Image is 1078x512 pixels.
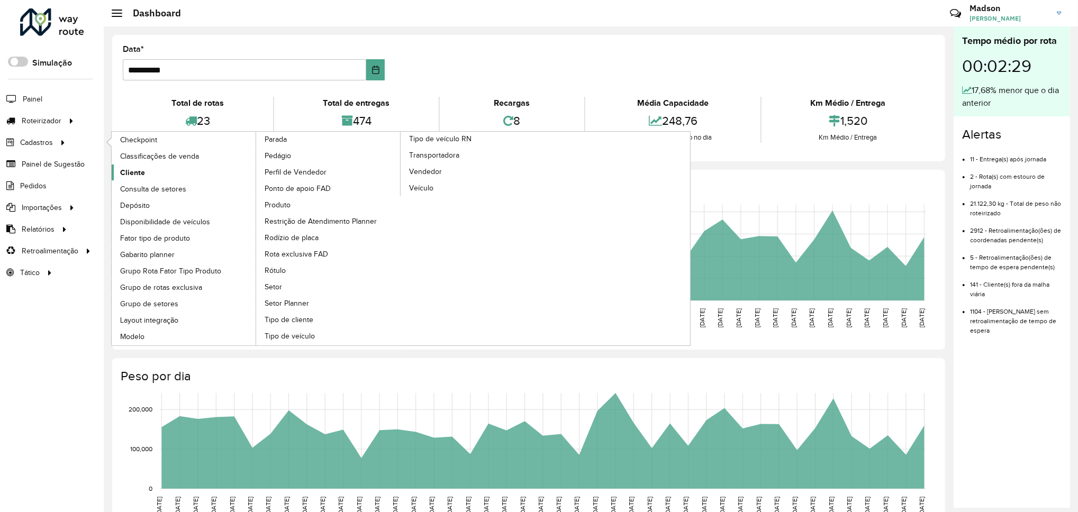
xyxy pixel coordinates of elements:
span: Fator tipo de produto [120,233,190,244]
span: Layout integração [120,315,178,326]
div: 8 [442,109,582,132]
a: Rótulo [256,262,401,278]
span: Modelo [120,331,144,342]
span: Consulta de setores [120,184,186,195]
li: 2 - Rota(s) com estouro de jornada [970,164,1062,191]
a: Checkpoint [112,132,257,148]
a: Setor [256,279,401,295]
h4: Peso por dia [121,369,935,384]
a: Perfil de Vendedor [256,164,401,180]
a: Produto [256,197,401,213]
span: Rótulo [265,265,286,276]
li: 11 - Entrega(s) após jornada [970,147,1062,164]
span: Ponto de apoio FAD [265,183,331,194]
div: Km Médio / Entrega [764,132,932,143]
span: Relatórios [22,224,55,235]
span: Classificações de venda [120,151,199,162]
a: Rodízio de placa [256,230,401,245]
div: Recargas [442,97,582,109]
a: Tipo de cliente [256,312,401,327]
span: Gabarito planner [120,249,175,260]
span: Depósito [120,200,150,211]
span: Grupo Rota Fator Tipo Produto [120,266,221,277]
span: Pedágio [265,150,291,161]
a: Fator tipo de produto [112,230,257,246]
span: Parada [265,134,287,145]
span: Painel de Sugestão [22,159,85,170]
label: Simulação [32,57,72,69]
text: [DATE] [900,308,907,327]
a: Tipo de veículo RN [256,132,546,345]
a: Grupo de rotas exclusiva [112,279,257,295]
text: [DATE] [772,308,778,327]
span: Restrição de Atendimento Planner [265,216,377,227]
text: [DATE] [699,308,705,327]
li: 1104 - [PERSON_NAME] sem retroalimentação de tempo de espera [970,299,1062,335]
span: Produto [265,199,291,211]
text: [DATE] [882,308,889,327]
a: Contato Rápido [944,2,967,25]
li: 21.122,30 kg - Total de peso não roteirizado [970,191,1062,218]
a: Disponibilidade de veículos [112,214,257,230]
text: [DATE] [827,308,834,327]
span: Retroalimentação [22,245,78,257]
span: Disponibilidade de veículos [120,216,210,227]
div: Km Médio / Entrega [764,97,932,109]
span: Roteirizador [22,115,61,126]
text: [DATE] [735,308,742,327]
a: Parada [112,132,401,345]
a: Layout integração [112,312,257,328]
span: Tipo de veículo [265,331,315,342]
text: 100,000 [130,445,152,452]
a: Pedágio [256,148,401,163]
a: Grupo de setores [112,296,257,312]
div: 474 [277,109,436,132]
span: Tático [20,267,40,278]
span: Transportadora [409,150,459,161]
span: Painel [23,94,42,105]
text: [DATE] [754,308,760,327]
label: Data [123,43,144,56]
div: Média Capacidade [588,97,758,109]
a: Veículo [401,180,546,196]
div: 1,520 [764,109,932,132]
span: Tipo de cliente [265,314,313,325]
div: 248,76 [588,109,758,132]
span: Setor Planner [265,298,309,309]
a: Transportadora [401,147,546,163]
text: 200,000 [129,406,152,413]
span: Tipo de veículo RN [409,133,472,144]
a: Modelo [112,328,257,344]
text: [DATE] [717,308,723,327]
span: Cadastros [20,137,53,148]
span: Checkpoint [120,134,157,145]
span: Vendedor [409,166,442,177]
text: [DATE] [919,308,926,327]
a: Tipo de veículo [256,328,401,344]
div: Tempo médio por rota [962,34,1062,48]
text: 0 [149,485,152,492]
text: [DATE] [809,308,816,327]
span: Cliente [120,167,145,178]
a: Classificações de venda [112,148,257,164]
li: 141 - Cliente(s) fora da malha viária [970,272,1062,299]
span: [PERSON_NAME] [970,14,1049,23]
a: Rota exclusiva FAD [256,246,401,262]
text: [DATE] [790,308,797,327]
li: 5 - Retroalimentação(ões) de tempo de espera pendente(s) [970,245,1062,272]
a: Restrição de Atendimento Planner [256,213,401,229]
button: Choose Date [366,59,385,80]
a: Depósito [112,197,257,213]
span: Pedidos [20,180,47,191]
span: Grupo de setores [120,298,178,309]
span: Rota exclusiva FAD [265,249,328,260]
text: [DATE] [864,308,871,327]
span: Setor [265,281,282,292]
text: [DATE] [845,308,852,327]
h3: Madson [970,3,1049,13]
a: Grupo Rota Fator Tipo Produto [112,263,257,279]
div: 00:02:29 [962,48,1062,84]
span: Rodízio de placa [265,232,319,243]
span: Importações [22,202,62,213]
div: 17,68% menor que o dia anterior [962,84,1062,109]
